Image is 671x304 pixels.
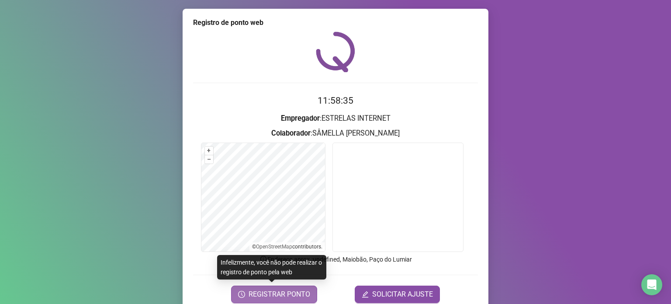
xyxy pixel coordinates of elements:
[193,255,478,264] p: Endereço aprox. : undefined, Maiobão, Paço do Lumiar
[316,31,355,72] img: QRPoint
[252,244,322,250] li: © contributors.
[256,244,292,250] a: OpenStreetMap
[205,155,213,164] button: –
[355,286,440,303] button: editSOLICITAR AJUSTE
[238,291,245,298] span: clock-circle
[318,95,353,106] time: 11:58:35
[362,291,369,298] span: edit
[193,113,478,124] h3: : ESTRELAS INTERNET
[641,274,662,295] div: Open Intercom Messenger
[217,255,326,280] div: Infelizmente, você não pode realizar o registro de ponto pela web
[231,286,317,303] button: REGISTRAR PONTO
[271,129,311,137] strong: Colaborador
[193,17,478,28] div: Registro de ponto web
[249,289,310,300] span: REGISTRAR PONTO
[281,114,320,122] strong: Empregador
[205,147,213,155] button: +
[193,128,478,139] h3: : SÂMELLA [PERSON_NAME]
[372,289,433,300] span: SOLICITAR AJUSTE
